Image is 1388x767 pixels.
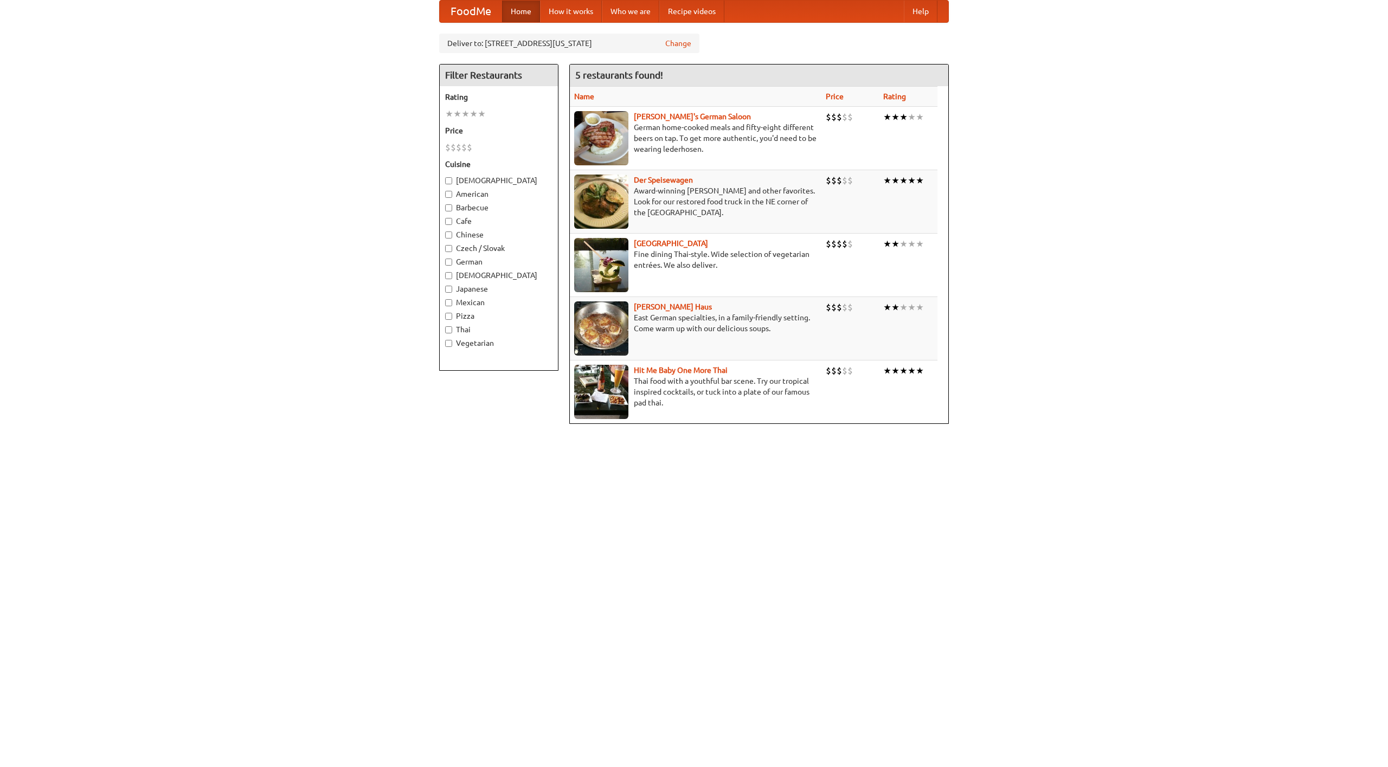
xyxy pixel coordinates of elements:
li: $ [826,175,831,186]
input: Mexican [445,299,452,306]
img: kohlhaus.jpg [574,301,628,356]
li: ★ [445,108,453,120]
li: ★ [891,175,899,186]
input: Pizza [445,313,452,320]
a: How it works [540,1,602,22]
ng-pluralize: 5 restaurants found! [575,70,663,80]
input: German [445,259,452,266]
input: Barbecue [445,204,452,211]
li: $ [456,141,461,153]
input: Cafe [445,218,452,225]
label: American [445,189,552,199]
li: $ [831,365,837,377]
label: Thai [445,324,552,335]
li: $ [837,301,842,313]
a: Help [904,1,937,22]
p: Thai food with a youthful bar scene. Try our tropical inspired cocktails, or tuck into a plate of... [574,376,817,408]
li: $ [831,111,837,123]
label: Japanese [445,283,552,294]
li: $ [445,141,451,153]
a: [PERSON_NAME] Haus [634,302,712,311]
li: ★ [899,111,908,123]
li: ★ [899,301,908,313]
li: $ [826,365,831,377]
label: Vegetarian [445,338,552,349]
img: esthers.jpg [574,111,628,165]
a: Who we are [602,1,659,22]
li: ★ [470,108,478,120]
li: ★ [478,108,486,120]
li: $ [847,175,853,186]
li: ★ [883,111,891,123]
li: $ [837,365,842,377]
p: Fine dining Thai-style. Wide selection of vegetarian entrées. We also deliver. [574,249,817,270]
li: ★ [891,111,899,123]
li: $ [451,141,456,153]
b: Der Speisewagen [634,176,693,184]
label: Cafe [445,216,552,227]
div: Deliver to: [STREET_ADDRESS][US_STATE] [439,34,699,53]
a: Name [574,92,594,101]
input: [DEMOGRAPHIC_DATA] [445,272,452,279]
li: ★ [453,108,461,120]
input: American [445,191,452,198]
label: Chinese [445,229,552,240]
input: Japanese [445,286,452,293]
input: Thai [445,326,452,333]
p: German home-cooked meals and fifty-eight different beers on tap. To get more authentic, you'd nee... [574,122,817,154]
label: German [445,256,552,267]
li: $ [842,111,847,123]
li: $ [837,175,842,186]
li: $ [842,238,847,250]
li: $ [847,365,853,377]
li: ★ [899,175,908,186]
li: $ [826,111,831,123]
h5: Price [445,125,552,136]
p: East German specialties, in a family-friendly setting. Come warm up with our delicious soups. [574,312,817,334]
li: $ [842,175,847,186]
li: $ [831,301,837,313]
li: ★ [891,238,899,250]
a: FoodMe [440,1,502,22]
li: $ [831,238,837,250]
a: Change [665,38,691,49]
input: [DEMOGRAPHIC_DATA] [445,177,452,184]
img: speisewagen.jpg [574,175,628,229]
a: Recipe videos [659,1,724,22]
li: $ [826,301,831,313]
li: ★ [916,365,924,377]
li: ★ [908,111,916,123]
a: [GEOGRAPHIC_DATA] [634,239,708,248]
li: ★ [883,301,891,313]
li: $ [847,238,853,250]
li: ★ [916,175,924,186]
h5: Rating [445,92,552,102]
li: ★ [908,175,916,186]
li: $ [842,365,847,377]
h5: Cuisine [445,159,552,170]
li: ★ [916,238,924,250]
p: Award-winning [PERSON_NAME] and other favorites. Look for our restored food truck in the NE corne... [574,185,817,218]
li: $ [837,111,842,123]
a: [PERSON_NAME]'s German Saloon [634,112,751,121]
li: ★ [899,238,908,250]
a: Hit Me Baby One More Thai [634,366,728,375]
a: Price [826,92,844,101]
li: ★ [891,301,899,313]
label: [DEMOGRAPHIC_DATA] [445,175,552,186]
label: Barbecue [445,202,552,213]
img: babythai.jpg [574,365,628,419]
input: Czech / Slovak [445,245,452,252]
label: Czech / Slovak [445,243,552,254]
input: Chinese [445,231,452,239]
input: Vegetarian [445,340,452,347]
li: $ [842,301,847,313]
li: $ [826,238,831,250]
a: Rating [883,92,906,101]
li: ★ [891,365,899,377]
li: $ [461,141,467,153]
